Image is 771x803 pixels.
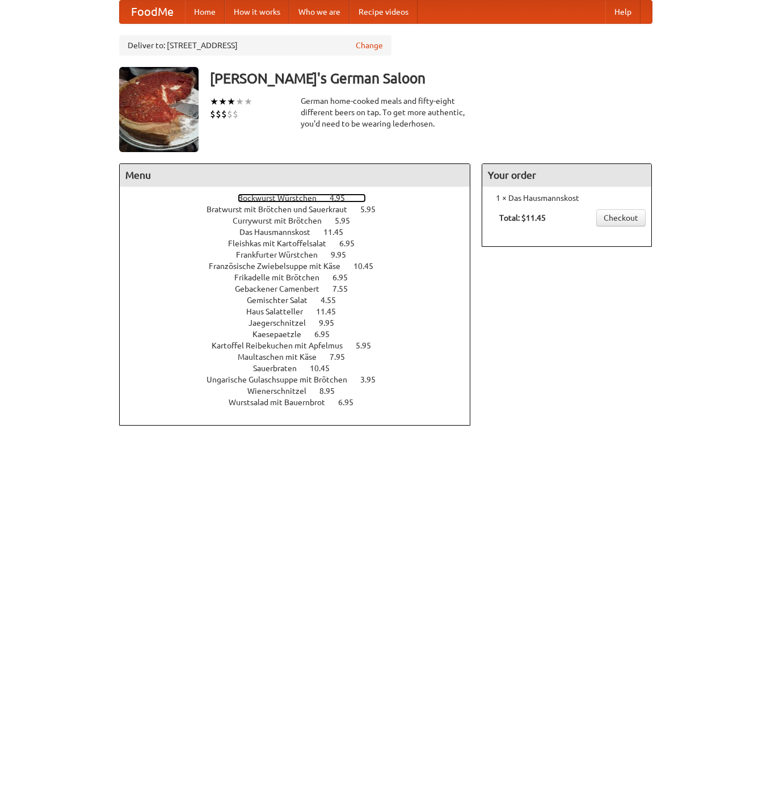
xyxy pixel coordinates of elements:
[247,386,356,396] a: Wienerschnitzel 8.95
[212,341,392,350] a: Kartoffel Reibekuchen mit Apfelmus 5.95
[330,194,356,203] span: 4.95
[488,192,646,204] li: 1 × Das Hausmannskost
[331,250,357,259] span: 9.95
[332,284,359,293] span: 7.55
[185,1,225,23] a: Home
[596,209,646,226] a: Checkout
[356,341,382,350] span: 5.95
[212,341,354,350] span: Kartoffel Reibekuchen mit Apfelmus
[356,40,383,51] a: Change
[236,250,329,259] span: Frankfurter Würstchen
[353,262,385,271] span: 10.45
[238,194,328,203] span: Bockwurst Würstchen
[227,108,233,120] li: $
[247,296,319,305] span: Gemischter Salat
[236,250,367,259] a: Frankfurter Würstchen 9.95
[207,375,397,384] a: Ungarische Gulaschsuppe mit Brötchen 3.95
[314,330,341,339] span: 6.95
[246,307,357,316] a: Haus Salatteller 11.45
[253,364,351,373] a: Sauerbraten 10.45
[233,216,371,225] a: Currywurst mit Brötchen 5.95
[234,273,369,282] a: Frikadelle mit Brötchen 6.95
[229,398,374,407] a: Wurstsalad mit Bauernbrot 6.95
[335,216,361,225] span: 5.95
[233,108,238,120] li: $
[316,307,347,316] span: 11.45
[239,228,322,237] span: Das Hausmannskost
[209,262,352,271] span: Französische Zwiebelsuppe mit Käse
[207,375,359,384] span: Ungarische Gulaschsuppe mit Brötchen
[360,205,387,214] span: 5.95
[349,1,418,23] a: Recipe videos
[210,95,218,108] li: ★
[120,164,470,187] h4: Menu
[323,228,355,237] span: 11.45
[207,205,359,214] span: Bratwurst mit Brötchen und Sauerkraut
[248,318,355,327] a: Jaegerschnitzel 9.95
[209,262,394,271] a: Französische Zwiebelsuppe mit Käse 10.45
[210,67,652,90] h3: [PERSON_NAME]'s German Saloon
[482,164,651,187] h4: Your order
[360,375,387,384] span: 3.95
[225,1,289,23] a: How it works
[253,364,308,373] span: Sauerbraten
[499,213,546,222] b: Total: $11.45
[228,239,376,248] a: Fleishkas mit Kartoffelsalat 6.95
[218,95,227,108] li: ★
[221,108,227,120] li: $
[238,352,328,361] span: Maultaschen mit Käse
[119,35,391,56] div: Deliver to: [STREET_ADDRESS]
[207,205,397,214] a: Bratwurst mit Brötchen und Sauerkraut 5.95
[252,330,313,339] span: Kaesepaetzle
[235,284,369,293] a: Gebackener Camenbert 7.55
[247,296,357,305] a: Gemischter Salat 4.55
[233,216,333,225] span: Currywurst mit Brötchen
[605,1,641,23] a: Help
[244,95,252,108] li: ★
[247,386,318,396] span: Wienerschnitzel
[235,284,331,293] span: Gebackener Camenbert
[227,95,235,108] li: ★
[216,108,221,120] li: $
[332,273,359,282] span: 6.95
[319,386,346,396] span: 8.95
[235,95,244,108] li: ★
[120,1,185,23] a: FoodMe
[210,108,216,120] li: $
[239,228,364,237] a: Das Hausmannskost 11.45
[238,352,366,361] a: Maultaschen mit Käse 7.95
[252,330,351,339] a: Kaesepaetzle 6.95
[238,194,366,203] a: Bockwurst Würstchen 4.95
[289,1,349,23] a: Who we are
[119,67,199,152] img: angular.jpg
[246,307,314,316] span: Haus Salatteller
[321,296,347,305] span: 4.55
[228,239,338,248] span: Fleishkas mit Kartoffelsalat
[330,352,356,361] span: 7.95
[339,239,366,248] span: 6.95
[319,318,346,327] span: 9.95
[310,364,341,373] span: 10.45
[338,398,365,407] span: 6.95
[248,318,317,327] span: Jaegerschnitzel
[229,398,336,407] span: Wurstsalad mit Bauernbrot
[234,273,331,282] span: Frikadelle mit Brötchen
[301,95,471,129] div: German home-cooked meals and fifty-eight different beers on tap. To get more authentic, you'd nee...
